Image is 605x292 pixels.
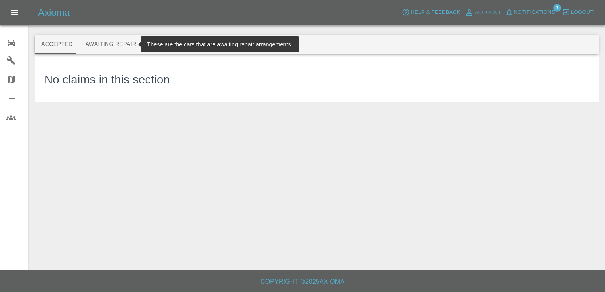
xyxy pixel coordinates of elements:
button: Repaired [184,35,226,54]
button: Accepted [35,35,79,54]
button: Open drawer [5,3,24,22]
h6: Copyright © 2025 Axioma [6,276,599,287]
h3: No claims in this section [44,71,170,89]
h5: Axioma [38,6,70,19]
button: Paid [226,35,262,54]
button: Awaiting Repair [79,35,143,54]
button: In Repair [143,35,185,54]
span: Account [475,8,501,17]
span: Logout [571,8,594,17]
span: Help & Feedback [411,8,460,17]
span: 3 [553,4,561,12]
button: Notifications [503,6,557,19]
a: Account [462,6,503,19]
span: Notifications [514,8,555,17]
button: Help & Feedback [400,6,462,19]
button: Logout [560,6,595,19]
